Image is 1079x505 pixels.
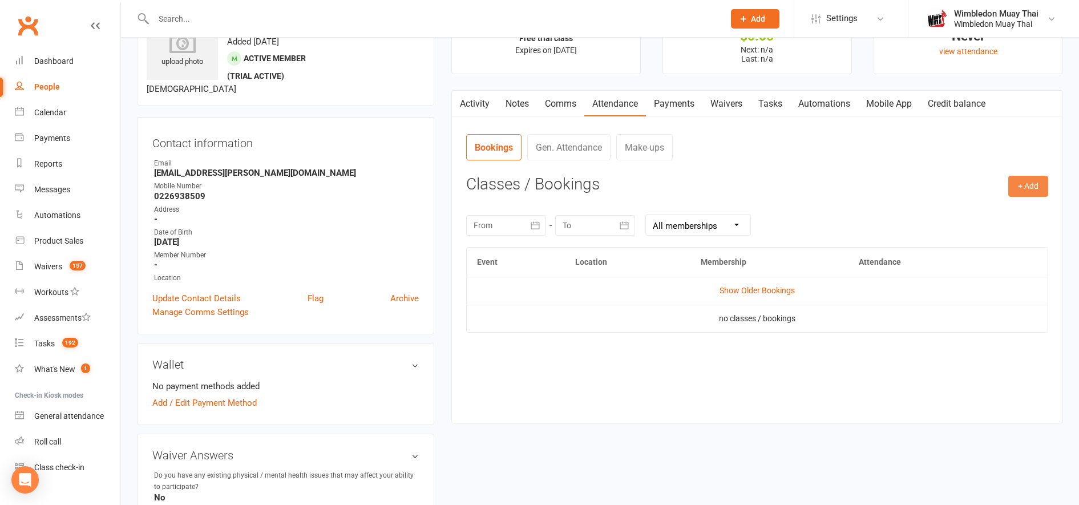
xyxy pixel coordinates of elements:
[884,30,1052,42] div: Never
[519,34,573,43] strong: Free trial class
[34,463,84,472] div: Class check-in
[34,56,74,66] div: Dashboard
[467,305,1048,332] td: no classes / bookings
[15,254,120,280] a: Waivers 157
[673,45,841,63] p: Next: n/a Last: n/a
[527,134,611,160] a: Gen. Attendance
[154,181,419,192] div: Mobile Number
[646,91,702,117] a: Payments
[34,108,66,117] div: Calendar
[954,9,1038,19] div: Wimbledon Muay Thai
[15,151,120,177] a: Reports
[154,227,419,238] div: Date of Birth
[147,30,218,68] div: upload photo
[926,7,948,30] img: thumb_image1638500057.png
[15,74,120,100] a: People
[34,185,70,194] div: Messages
[467,248,565,277] th: Event
[34,134,70,143] div: Payments
[15,357,120,382] a: What's New1
[227,37,279,47] time: Added [DATE]
[750,91,790,117] a: Tasks
[11,466,39,494] div: Open Intercom Messenger
[565,248,690,277] th: Location
[1008,176,1048,196] button: + Add
[34,437,61,446] div: Roll call
[15,126,120,151] a: Payments
[154,260,419,270] strong: -
[537,91,584,117] a: Comms
[690,248,848,277] th: Membership
[920,91,993,117] a: Credit balance
[15,305,120,331] a: Assessments
[515,46,577,55] span: Expires on [DATE]
[702,91,750,117] a: Waivers
[15,280,120,305] a: Workouts
[152,132,419,150] h3: Contact information
[154,214,419,224] strong: -
[15,100,120,126] a: Calendar
[720,286,795,295] a: Show Older Bookings
[34,313,91,322] div: Assessments
[154,204,419,215] div: Address
[584,91,646,117] a: Attendance
[673,30,841,42] div: $0.00
[466,176,1048,193] h3: Classes / Bookings
[152,449,419,462] h3: Waiver Answers
[15,177,120,203] a: Messages
[81,363,90,373] span: 1
[227,54,306,80] span: Active member (trial active)
[154,158,419,169] div: Email
[34,411,104,421] div: General attendance
[15,228,120,254] a: Product Sales
[62,338,78,348] span: 192
[15,49,120,74] a: Dashboard
[15,331,120,357] a: Tasks 192
[15,455,120,480] a: Class kiosk mode
[14,11,42,40] a: Clubworx
[751,14,765,23] span: Add
[939,47,997,56] a: view attendance
[34,288,68,297] div: Workouts
[826,6,858,31] span: Settings
[34,159,62,168] div: Reports
[498,91,537,117] a: Notes
[152,396,257,410] a: Add / Edit Payment Method
[34,365,75,374] div: What's New
[15,403,120,429] a: General attendance kiosk mode
[15,203,120,228] a: Automations
[390,292,419,305] a: Archive
[308,292,324,305] a: Flag
[616,134,673,160] a: Make-ups
[70,261,86,270] span: 157
[34,262,62,271] div: Waivers
[154,250,419,261] div: Member Number
[147,84,236,94] span: [DEMOGRAPHIC_DATA]
[34,339,55,348] div: Tasks
[34,82,60,91] div: People
[858,91,920,117] a: Mobile App
[154,470,419,492] div: Do you have any existing physical / mental health issues that may affect your ability to particip...
[15,429,120,455] a: Roll call
[150,11,716,27] input: Search...
[154,168,419,178] strong: [EMAIL_ADDRESS][PERSON_NAME][DOMAIN_NAME]
[848,248,999,277] th: Attendance
[152,292,241,305] a: Update Contact Details
[731,9,779,29] button: Add
[152,358,419,371] h3: Wallet
[152,379,419,393] li: No payment methods added
[154,237,419,247] strong: [DATE]
[152,305,249,319] a: Manage Comms Settings
[154,273,419,284] div: Location
[34,211,80,220] div: Automations
[154,492,419,503] strong: No
[452,91,498,117] a: Activity
[154,191,419,201] strong: 0226938509
[954,19,1038,29] div: Wimbledon Muay Thai
[34,236,83,245] div: Product Sales
[466,134,522,160] a: Bookings
[790,91,858,117] a: Automations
